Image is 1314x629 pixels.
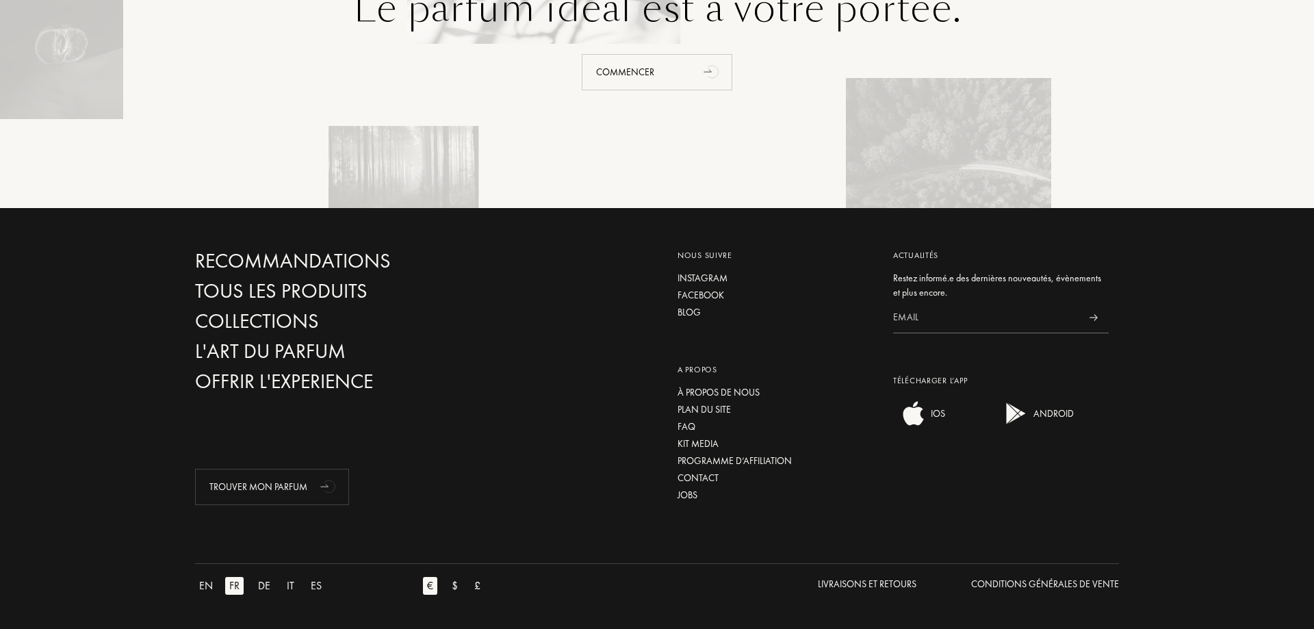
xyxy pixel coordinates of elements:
a: Conditions Générales de Vente [971,577,1119,595]
div: IOS [927,400,945,427]
a: £ [470,577,493,595]
a: Recommandations [195,249,489,273]
a: Blog [678,305,873,320]
div: £ [470,577,485,595]
a: ES [307,577,334,595]
img: ios app [900,400,927,427]
a: À propos de nous [678,385,873,400]
div: ES [307,577,326,595]
div: Télécharger L’app [893,374,1109,387]
a: FAQ [678,420,873,434]
div: DE [254,577,274,595]
div: animation [699,57,726,85]
a: Jobs [678,488,873,502]
a: Offrir l'experience [195,370,489,394]
a: ios appIOS [893,418,945,430]
div: Nous suivre [678,249,873,261]
div: $ [448,577,462,595]
div: EN [195,577,217,595]
a: Contact [678,471,873,485]
a: FR [225,577,254,595]
a: Plan du site [678,402,873,417]
a: Programme d’affiliation [678,454,873,468]
a: android appANDROID [996,418,1074,430]
div: ANDROID [1030,400,1074,427]
a: L'Art du Parfum [195,339,489,363]
a: Facebook [678,288,873,303]
a: Kit media [678,437,873,451]
img: news_send.svg [1089,314,1098,321]
div: Livraisons et Retours [818,577,916,591]
a: Livraisons et Retours [818,577,916,595]
a: Commenceranimation [197,34,1117,90]
div: Commencer [582,54,732,90]
a: IT [283,577,307,595]
img: android app [1003,400,1030,427]
a: Instagram [678,271,873,285]
div: Actualités [893,249,1109,261]
a: DE [254,577,283,595]
div: Conditions Générales de Vente [971,577,1119,591]
div: animation [315,472,343,500]
a: Collections [195,309,489,333]
a: € [423,577,448,595]
a: Tous les produits [195,279,489,303]
div: Restez informé.e des dernières nouveautés, évènements et plus encore. [893,271,1109,300]
a: $ [448,577,470,595]
div: IT [283,577,298,595]
div: FR [225,577,244,595]
div: € [423,577,437,595]
a: EN [195,577,225,595]
input: Email [893,303,1078,333]
div: Trouver mon parfum [195,469,349,505]
div: A propos [678,363,873,376]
